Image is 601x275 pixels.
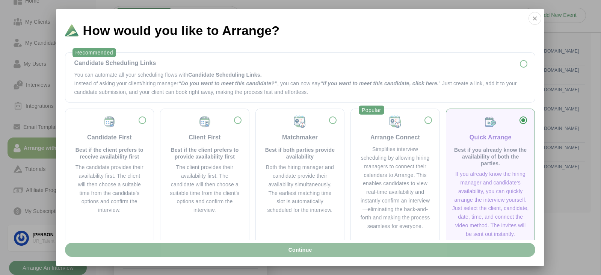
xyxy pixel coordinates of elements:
div: Simplifies interview scheduling by allowing hiring managers to connect their calendars to Arrange... [360,145,430,231]
button: Continue [65,243,535,257]
div: Arrange Connect [370,133,420,142]
div: The candidate provides their availability first. The client will then choose a suitable time from... [74,163,145,215]
div: Client First [189,133,220,142]
p: Instead of asking your client/hiring manager , you can now say ” Just create a link, add it to yo... [74,79,526,97]
span: “Do you want to meet this candidate?” [178,80,277,86]
p: Best if you already know the availability of both the parties. [452,147,529,167]
div: Matchmaker [282,133,318,142]
div: Both the hiring manager and candidate provide their availability simultaneously. The earliest mat... [265,163,335,215]
p: Best if both parties provide availability [265,147,335,160]
div: Candidate Scheduling Links [74,59,526,68]
div: The client provides their availability first. The candidate will then choose a suitable time from... [169,163,240,215]
img: Client First [198,115,211,128]
span: Candidate Scheduling Links. [188,72,261,78]
span: Continue [288,243,312,257]
p: Best if the client prefers to provide availability first [169,147,240,160]
span: How would you like to Arrange? [83,24,280,37]
div: Recommended [72,48,116,57]
div: Quick Arrange [470,133,512,142]
img: Matchmaker [388,115,402,128]
img: Matchmaker [293,115,307,128]
div: Candidate First [87,133,132,142]
img: Quick Arrange [484,115,497,128]
img: Logo [65,24,79,36]
p: You can automate all your scheduling flows with [74,71,526,79]
div: If you already know the hiring manager and candidate’s availability, you can quickly arrange the ... [452,170,529,238]
span: “If you want to meet this candidate, click here. [320,80,439,86]
img: Candidate First [103,115,116,128]
p: Best if the client prefers to receive availability first [74,147,145,160]
div: Popular [359,106,384,115]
